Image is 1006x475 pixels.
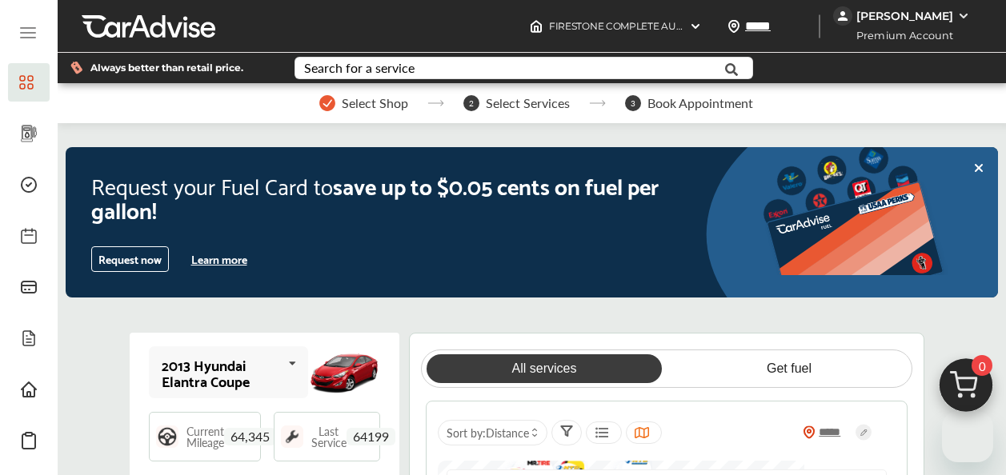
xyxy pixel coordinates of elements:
div: 2013 Hyundai Elantra Coupe [162,357,282,389]
span: Select Shop [342,96,408,110]
img: header-home-logo.8d720a4f.svg [530,20,543,33]
span: Sort by : [447,425,529,441]
span: 0 [972,355,992,376]
img: location_vector_orange.38f05af8.svg [803,425,816,439]
img: cart_icon.3d0951e8.svg [928,351,1004,428]
img: stepper-checkmark.b5569197.svg [319,95,335,111]
img: maintenance_logo [281,425,303,448]
div: Search for a service [304,62,415,74]
span: 64199 [347,428,395,445]
span: 3 [625,95,641,111]
span: Current Mileage [186,425,224,448]
img: dollor_label_vector.a70140d1.svg [70,61,82,74]
img: stepper-arrow.e24c07c6.svg [589,100,606,106]
span: 64,345 [224,428,276,445]
span: Last Service [311,425,347,448]
span: Book Appointment [647,96,753,110]
div: [PERSON_NAME] [856,9,953,23]
span: Premium Account [835,27,965,44]
span: Always better than retail price. [90,63,243,73]
button: Request now [91,246,169,272]
span: save up to $0.05 cents on fuel per gallon! [91,166,659,228]
a: All services [427,354,663,383]
img: steering_logo [156,425,178,448]
button: Learn more [185,247,254,271]
img: header-divider.bc55588e.svg [819,14,820,38]
span: Select Services [486,96,570,110]
span: Request your Fuel Card to [91,166,333,204]
span: Distance [486,425,529,441]
img: header-down-arrow.9dd2ce7d.svg [689,20,702,33]
iframe: Button to launch messaging window [942,411,993,462]
span: 2 [463,95,479,111]
a: Get fuel [671,354,908,383]
span: FIRESTONE COMPLETE AUTO CARE 1007 , [STREET_ADDRESS] Freehold , NJ 07728 [549,20,924,32]
img: stepper-arrow.e24c07c6.svg [427,100,444,106]
img: location_vector.a44bc228.svg [727,20,740,33]
img: mobile_8272_st0640_046.jpg [308,345,379,399]
img: WGsFRI8htEPBVLJbROoPRyZpYNWhNONpIPPETTm6eUC0GeLEiAAAAAElFTkSuQmCC [957,10,970,22]
img: jVpblrzwTbfkPYzPPzSLxeg0AAAAASUVORK5CYII= [833,6,852,26]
